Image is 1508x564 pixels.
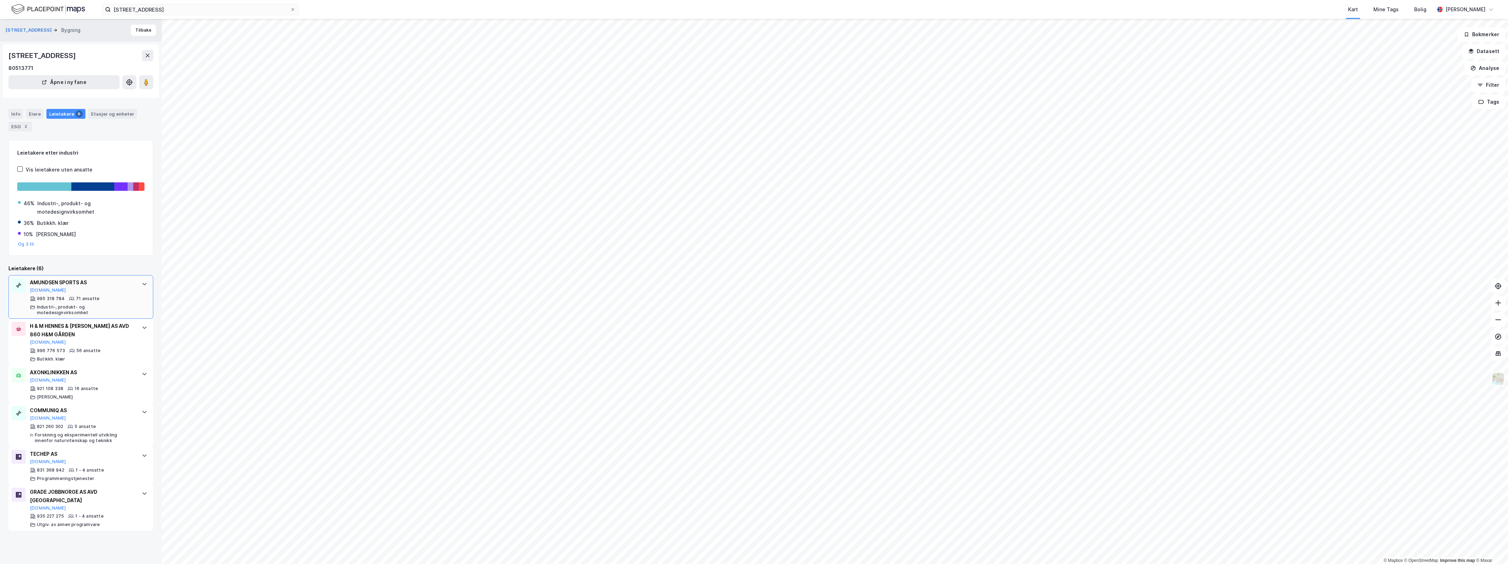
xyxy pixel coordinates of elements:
[76,296,99,302] div: 71 ansatte
[36,230,76,239] div: [PERSON_NAME]
[76,467,104,473] div: 1 - 4 ansatte
[1445,5,1486,14] div: [PERSON_NAME]
[131,25,156,36] button: Tilbake
[37,304,135,316] div: Industri-, produkt- og motedesignvirksomhet
[30,368,135,377] div: AXONKLINIKKEN AS
[46,109,85,119] div: Leietakere
[37,424,63,429] div: 821 260 302
[76,348,101,354] div: 56 ansatte
[1471,78,1505,92] button: Filter
[11,3,85,15] img: logo.f888ab2527a4732fd821a326f86c7f29.svg
[75,424,96,429] div: 5 ansatte
[37,219,69,227] div: Butikkh. klær
[76,110,83,117] div: 6
[37,467,64,473] div: 831 368 942
[18,241,34,247] button: Og 3 til
[30,287,66,293] button: [DOMAIN_NAME]
[61,26,80,34] div: Bygning
[26,166,92,174] div: Vis leietakere uten ansatte
[1462,44,1505,58] button: Datasett
[8,122,32,131] div: ESG
[24,219,34,227] div: 36%
[1373,5,1399,14] div: Mine Tags
[35,432,135,443] div: Forskning og eksperimentell utvikling innenfor naturvitenskap og teknikk
[8,264,153,273] div: Leietakere (6)
[22,123,29,130] div: 2
[37,386,63,391] div: 921 108 338
[8,50,77,61] div: [STREET_ADDRESS]
[1414,5,1426,14] div: Bolig
[30,488,135,505] div: GRADE JOBBNORGE AS AVD [GEOGRAPHIC_DATA]
[1472,95,1505,109] button: Tags
[30,278,135,287] div: AMUNDSEN SPORTS AS
[30,415,66,421] button: [DOMAIN_NAME]
[37,522,100,527] div: Utgiv. av annen programvare
[6,27,53,34] button: [STREET_ADDRESS]
[30,505,66,511] button: [DOMAIN_NAME]
[37,348,65,354] div: 996 776 573
[8,75,120,89] button: Åpne i ny fane
[26,109,44,119] div: Eiere
[91,111,134,117] div: Etasjer og enheter
[111,4,290,15] input: Søk på adresse, matrikkel, gårdeiere, leietakere eller personer
[1384,558,1403,563] a: Mapbox
[1458,27,1505,41] button: Bokmerker
[37,513,64,519] div: 935 227 275
[17,149,144,157] div: Leietakere etter industri
[24,230,33,239] div: 10%
[1473,530,1508,564] iframe: Chat Widget
[75,513,104,519] div: 1 - 4 ansatte
[1491,372,1505,385] img: Z
[1440,558,1475,563] a: Improve this map
[30,459,66,465] button: [DOMAIN_NAME]
[30,339,66,345] button: [DOMAIN_NAME]
[37,394,73,400] div: [PERSON_NAME]
[24,199,34,208] div: 46%
[37,296,65,302] div: 995 318 784
[37,199,144,216] div: Industri-, produkt- og motedesignvirksomhet
[1404,558,1438,563] a: OpenStreetMap
[1464,61,1505,75] button: Analyse
[30,322,135,339] div: H & M HENNES & [PERSON_NAME] AS AVD 860 H&M GÅRDEN
[37,356,65,362] div: Butikkh. klær
[30,377,66,383] button: [DOMAIN_NAME]
[30,450,135,458] div: TECHEP AS
[8,64,33,72] div: 80513771
[8,109,23,119] div: Info
[1348,5,1358,14] div: Kart
[37,476,95,481] div: Programmeringstjenester
[30,406,135,415] div: COMMUNIQ AS
[75,386,98,391] div: 16 ansatte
